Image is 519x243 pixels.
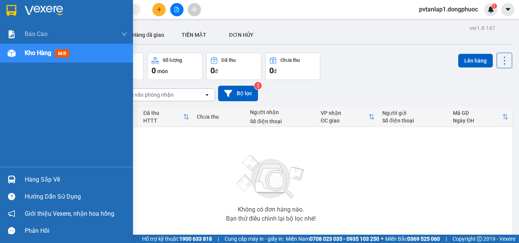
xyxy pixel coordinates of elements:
div: Đã thu [143,110,183,116]
div: ver 1.8.147 [470,24,495,32]
img: logo-vxr [6,5,16,16]
div: Ngày ĐH [453,118,502,124]
div: Chưa thu [197,114,242,120]
button: Lên hàng [458,54,493,67]
button: Số lượng0món [147,53,203,80]
div: Số điện thoại [250,118,313,124]
strong: 0369 525 060 [407,236,440,242]
th: Toggle SortBy [449,107,512,127]
span: aim [191,7,197,12]
span: | [218,235,219,243]
span: down [121,31,127,37]
div: VP nhận [321,110,369,116]
div: Người nhận [250,109,313,115]
span: question-circle [8,193,15,200]
div: Đã thu [222,58,236,63]
span: Kho hàng [25,49,51,56]
span: Giới thiệu Vexere, nhận hoa hồng [25,209,114,218]
img: warehouse-icon [8,49,16,57]
span: Miền Bắc [385,235,440,243]
span: 1 [493,3,495,9]
button: file-add [170,3,184,16]
th: Toggle SortBy [139,107,193,127]
div: Không có đơn hàng nào. [238,207,304,213]
div: Chọn văn phòng nhận [121,91,174,99]
img: solution-icon [8,30,16,38]
button: Chưa thu0đ [265,53,320,80]
sup: 1 [492,3,497,9]
div: ĐC giao [321,118,369,124]
button: Bộ lọc [218,86,258,101]
span: TIỀN MẶT [182,32,206,38]
span: 0 [269,66,274,75]
div: Người gửi [382,110,445,116]
span: notification [8,210,15,217]
div: Chưa thu [280,58,300,63]
img: warehouse-icon [8,176,16,183]
div: Mã GD [453,110,502,116]
strong: 1900 633 818 [179,236,212,242]
span: Báo cáo [25,29,47,39]
button: plus [152,3,166,16]
button: caret-down [501,3,514,16]
span: món [157,68,168,74]
span: caret-down [505,6,511,13]
strong: 0708 023 035 - 0935 103 250 [310,236,379,242]
span: 0 [210,66,215,75]
span: copyright [477,236,482,241]
button: aim [188,3,201,16]
span: ⚪️ [381,237,383,240]
span: pvtanlap1.dongphuoc [413,5,484,14]
span: đ [274,68,277,74]
span: Hỗ trợ kỹ thuật: [142,235,212,243]
img: svg+xml;base64,PHN2ZyBjbGFzcz0ibGlzdC1wbHVnX19zdmciIHhtbG5zPSJodHRwOi8vd3d3LnczLm9yZy8yMDAwL3N2Zy... [233,151,309,204]
div: Hàng sắp về [25,174,127,185]
span: đ [215,68,218,74]
div: Bạn thử điều chỉnh lại bộ lọc nhé! [226,216,316,222]
span: ĐƠN HỦY [229,32,253,38]
div: Số điện thoại [382,118,445,124]
th: Toggle SortBy [317,107,378,127]
button: Đã thu0đ [206,53,261,80]
svg: open [204,92,210,98]
button: Hàng đã giao [126,26,170,44]
span: message [8,227,15,234]
img: icon-new-feature [487,6,494,13]
span: Miền Nam [286,235,379,243]
sup: 2 [254,82,262,89]
div: HTTT [143,118,183,124]
div: Số lượng [163,58,182,63]
span: plus [157,7,162,12]
span: 0 [152,66,156,75]
div: Phản hồi [25,225,127,237]
span: | [446,235,447,243]
span: mới [55,49,69,58]
span: file-add [174,7,179,12]
div: Hướng dẫn sử dụng [25,191,127,202]
span: Cung cấp máy in - giấy in: [225,235,284,243]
